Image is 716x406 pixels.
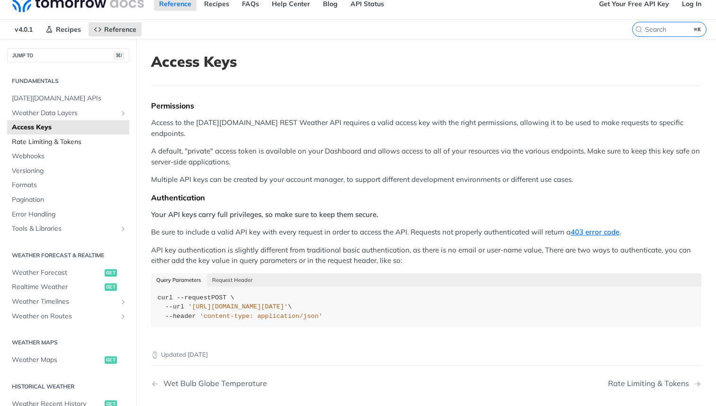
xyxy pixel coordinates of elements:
[7,280,129,294] a: Realtime Weatherget
[12,108,117,118] span: Weather Data Layers
[114,52,124,60] span: ⌘/
[692,25,704,34] kbd: ⌘K
[571,227,619,236] a: 403 error code
[119,298,127,306] button: Show subpages for Weather Timelines
[12,195,127,205] span: Pagination
[7,295,129,309] a: Weather TimelinesShow subpages for Weather Timelines
[12,268,102,278] span: Weather Forecast
[151,370,701,397] nav: Pagination Controls
[7,222,129,236] a: Tools & LibrariesShow subpages for Tools & Libraries
[608,379,701,388] a: Next Page: Rate Limiting & Tokens
[7,309,129,324] a: Weather on RoutesShow subpages for Weather on Routes
[12,210,127,219] span: Error Handling
[7,266,129,280] a: Weather Forecastget
[7,120,129,135] a: Access Keys
[104,25,136,34] span: Reference
[165,313,196,320] span: --header
[165,303,185,310] span: --url
[7,338,129,347] h2: Weather Maps
[608,379,694,388] div: Rate Limiting & Tokens
[105,283,117,291] span: get
[7,135,129,149] a: Rate Limiting & Tokens
[177,294,211,301] span: --request
[105,269,117,277] span: get
[12,166,127,176] span: Versioning
[12,355,102,365] span: Weather Maps
[12,282,102,292] span: Realtime Weather
[188,303,288,310] span: '[URL][DOMAIN_NAME][DATE]'
[158,294,173,301] span: curl
[151,101,701,110] div: Permissions
[40,22,86,36] a: Recipes
[12,94,127,103] span: [DATE][DOMAIN_NAME] APIs
[151,210,378,219] strong: Your API keys carry full privileges, so make sure to keep them secure.
[151,379,387,388] a: Previous Page: Wet Bulb Globe Temperature
[7,106,129,120] a: Weather Data LayersShow subpages for Weather Data Layers
[12,312,117,321] span: Weather on Routes
[12,224,117,234] span: Tools & Libraries
[7,164,129,178] a: Versioning
[151,117,701,139] p: Access to the [DATE][DOMAIN_NAME] REST Weather API requires a valid access key with the right per...
[105,356,117,364] span: get
[151,53,701,70] h1: Access Keys
[12,180,127,190] span: Formats
[7,91,129,106] a: [DATE][DOMAIN_NAME] APIs
[7,353,129,367] a: Weather Mapsget
[151,146,701,167] p: A default, "private" access token is available on your Dashboard and allows access to all of your...
[119,313,127,320] button: Show subpages for Weather on Routes
[7,193,129,207] a: Pagination
[12,123,127,132] span: Access Keys
[7,48,129,63] button: JUMP TO⌘/
[151,193,701,202] div: Authentication
[119,109,127,117] button: Show subpages for Weather Data Layers
[7,208,129,222] a: Error Handling
[151,174,701,185] p: Multiple API keys can be created by your account manager, to support different development enviro...
[89,22,142,36] a: Reference
[7,77,129,85] h2: Fundamentals
[158,293,695,321] div: POST \ \
[12,137,127,147] span: Rate Limiting & Tokens
[7,149,129,163] a: Webhooks
[159,379,267,388] div: Wet Bulb Globe Temperature
[207,273,258,287] button: Request Header
[12,297,117,307] span: Weather Timelines
[9,22,38,36] span: v4.0.1
[635,26,643,33] svg: Search
[7,251,129,260] h2: Weather Forecast & realtime
[119,225,127,233] button: Show subpages for Tools & Libraries
[151,350,701,360] p: Updated [DATE]
[151,245,701,266] p: API key authentication is slightly different from traditional basic authentication, as there is n...
[7,178,129,192] a: Formats
[7,382,129,391] h2: Historical Weather
[151,227,701,238] p: Be sure to include a valid API key with every request in order to access the API. Requests not pr...
[12,152,127,161] span: Webhooks
[56,25,81,34] span: Recipes
[200,313,322,320] span: 'content-type: application/json'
